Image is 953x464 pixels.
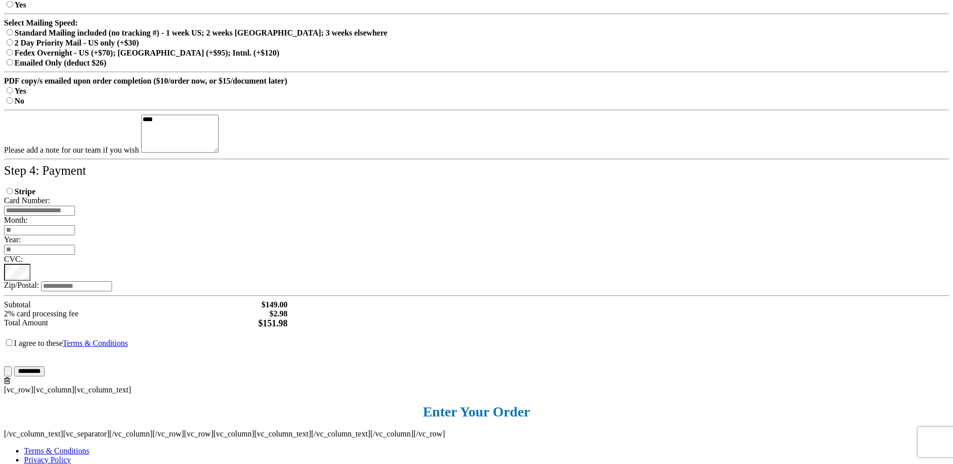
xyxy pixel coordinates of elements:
span: $2.98 [270,309,288,318]
b: Yes [4,87,26,95]
label: Please add a note for our team if you wish [4,146,139,154]
input: No [7,97,13,104]
label: Year: [4,235,21,244]
input: Fedex Overnight - US (+$70); [GEOGRAPHIC_DATA] (+$95); Intnl. (+$120) [7,49,13,56]
b: Fedex Overnight - US (+$70); [GEOGRAPHIC_DATA] (+$95); Intnl. (+$120) [4,49,279,57]
label: Step 4: Payment [4,164,86,177]
div: I agree to these [4,329,949,376]
b: Select Mailing Speed: [4,19,78,27]
a: Privacy Policy [24,455,71,464]
label: CVC: [4,255,23,263]
input: Yes [7,1,13,8]
label: Subtotal [4,300,31,309]
a: Terms & Conditions [63,339,128,347]
h1: Enter Your Order [4,404,949,420]
input: Emailed Only (deduct $26) [7,59,13,66]
b: PDF copy/s emailed upon order completion ($10/order now, or $15/document later) [4,77,287,85]
label: 2% card processing fee [4,309,79,318]
input: 2 Day Priority Mail - US only (+$30) [7,39,13,46]
input: Yes [7,87,13,94]
input: Submit [4,366,12,376]
label: Month: [4,216,28,224]
span: $151.98 [258,318,288,329]
a: Terms & Conditions [24,446,89,455]
input: Standard Mailing included (no tracking #) - 1 week US; 2 weeks [GEOGRAPHIC_DATA]; 3 weeks elsewhere [7,29,13,36]
b: Stripe [4,187,36,196]
b: Yes [4,1,26,9]
b: No [4,97,25,105]
b: 2 Day Priority Mail - US only (+$30) [4,39,139,47]
input: Stripe [7,188,13,194]
label: Card Number: [4,196,50,205]
b: Emailed Only (deduct $26) [4,59,107,67]
b: Standard Mailing included (no tracking #) - 1 week US; 2 weeks [GEOGRAPHIC_DATA]; 3 weeks elsewhere [4,29,387,37]
label: Zip/Postal: [4,281,39,289]
label: Total Amount [4,318,48,329]
span: $149.00 [262,300,288,309]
